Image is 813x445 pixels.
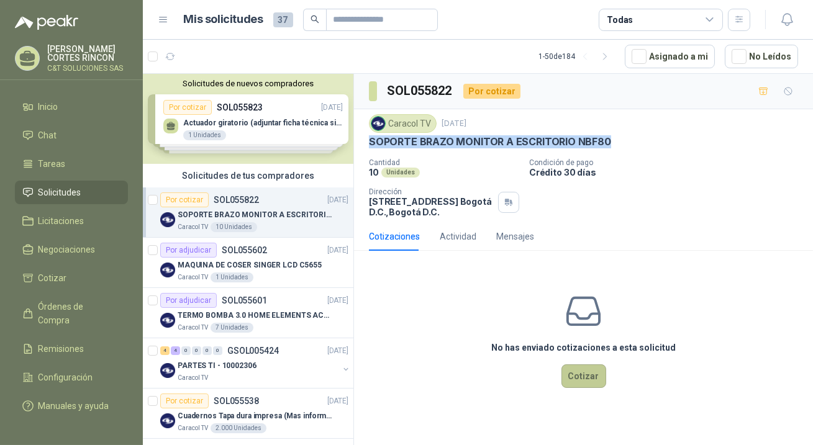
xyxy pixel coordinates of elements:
[311,15,319,24] span: search
[143,288,353,338] a: Por adjudicarSOL055601[DATE] Company LogoTERMO BOMBA 3.0 HOME ELEMENTS ACERO INOXCaracol TV7 Unid...
[369,230,420,243] div: Cotizaciones
[442,118,466,130] p: [DATE]
[369,158,519,167] p: Cantidad
[211,423,266,433] div: 2.000 Unidades
[39,214,84,228] span: Licitaciones
[15,95,128,119] a: Inicio
[211,222,257,232] div: 10 Unidades
[15,15,78,30] img: Logo peakr
[181,346,191,355] div: 0
[160,363,175,378] img: Company Logo
[178,360,257,372] p: PARTES TI - 10002306
[39,128,57,142] span: Chat
[561,364,606,388] button: Cotizar
[273,12,293,27] span: 37
[171,346,180,355] div: 4
[178,259,322,271] p: MAQUINA DE COSER SINGER LCD C5655
[39,100,58,114] span: Inicio
[214,397,259,405] p: SOL055538
[148,79,348,88] button: Solicitudes de nuevos compradores
[15,209,128,233] a: Licitaciones
[496,230,534,243] div: Mensajes
[327,395,348,407] p: [DATE]
[184,11,263,29] h1: Mis solicitudes
[39,300,116,327] span: Órdenes de Compra
[15,337,128,361] a: Remisiones
[160,243,217,258] div: Por adjudicar
[39,271,67,285] span: Cotizar
[47,45,128,62] p: [PERSON_NAME] CORTES RINCON
[160,263,175,277] img: Company Logo
[178,410,332,422] p: Cuadernos Tapa dura impresa (Mas informacion en el adjunto)
[491,341,676,354] h3: No has enviado cotizaciones a esta solicitud
[227,346,279,355] p: GSOL005424
[463,84,520,99] div: Por cotizar
[143,187,353,238] a: Por cotizarSOL055822[DATE] Company LogoSOPORTE BRAZO MONITOR A ESCRITORIO NBF80Caracol TV10 Unidades
[607,13,633,27] div: Todas
[143,389,353,439] a: Por cotizarSOL055538[DATE] Company LogoCuadernos Tapa dura impresa (Mas informacion en el adjunto...
[369,196,493,217] p: [STREET_ADDRESS] Bogotá D.C. , Bogotá D.C.
[222,246,267,254] p: SOL055602
[143,74,353,164] div: Solicitudes de nuevos compradoresPor cotizarSOL055823[DATE] Actuador giratorio (adjuntar ficha té...
[15,124,128,147] a: Chat
[192,346,201,355] div: 0
[39,243,96,256] span: Negociaciones
[178,310,332,321] p: TERMO BOMBA 3.0 HOME ELEMENTS ACERO INOX
[178,323,208,333] p: Caracol TV
[538,47,615,66] div: 1 - 50 de 184
[178,222,208,232] p: Caracol TV
[214,196,259,204] p: SOL055822
[15,394,128,418] a: Manuales y ayuda
[440,230,476,243] div: Actividad
[15,152,128,176] a: Tareas
[15,366,128,389] a: Configuración
[211,323,253,333] div: 7 Unidades
[39,186,81,199] span: Solicitudes
[327,295,348,307] p: [DATE]
[369,114,437,133] div: Caracol TV
[178,272,208,282] p: Caracol TV
[39,157,66,171] span: Tareas
[327,245,348,256] p: [DATE]
[15,266,128,290] a: Cotizar
[529,167,808,178] p: Crédito 30 días
[369,167,379,178] p: 10
[371,117,385,130] img: Company Logo
[725,45,798,68] button: No Leídos
[178,423,208,433] p: Caracol TV
[160,413,175,428] img: Company Logo
[160,393,209,408] div: Por cotizar
[381,168,420,178] div: Unidades
[160,192,209,207] div: Por cotizar
[143,238,353,288] a: Por adjudicarSOL055602[DATE] Company LogoMAQUINA DE COSER SINGER LCD C5655Caracol TV1 Unidades
[222,296,267,305] p: SOL055601
[213,346,222,355] div: 0
[178,373,208,383] p: Caracol TV
[369,187,493,196] p: Dirección
[39,371,93,384] span: Configuración
[387,81,453,101] h3: SOL055822
[202,346,212,355] div: 0
[160,343,351,383] a: 4 4 0 0 0 0 GSOL005424[DATE] Company LogoPARTES TI - 10002306Caracol TV
[160,212,175,227] img: Company Logo
[15,295,128,332] a: Órdenes de Compra
[160,293,217,308] div: Por adjudicar
[15,238,128,261] a: Negociaciones
[369,135,611,148] p: SOPORTE BRAZO MONITOR A ESCRITORIO NBF80
[178,209,332,221] p: SOPORTE BRAZO MONITOR A ESCRITORIO NBF80
[143,164,353,187] div: Solicitudes de tus compradores
[327,194,348,206] p: [DATE]
[39,399,109,413] span: Manuales y ayuda
[529,158,808,167] p: Condición de pago
[625,45,715,68] button: Asignado a mi
[327,345,348,357] p: [DATE]
[47,65,128,72] p: C&T SOLUCIONES SAS
[160,313,175,328] img: Company Logo
[39,342,84,356] span: Remisiones
[160,346,170,355] div: 4
[211,272,253,282] div: 1 Unidades
[15,181,128,204] a: Solicitudes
